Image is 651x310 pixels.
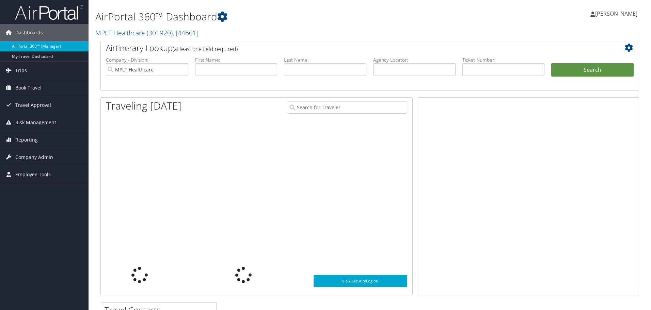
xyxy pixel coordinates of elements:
[106,99,181,113] h1: Traveling [DATE]
[373,56,456,63] label: Agency Locator:
[15,149,53,166] span: Company Admin
[195,56,277,63] label: First Name:
[15,166,51,183] span: Employee Tools
[15,24,43,41] span: Dashboards
[106,56,188,63] label: Company - Division:
[288,101,407,114] input: Search for Traveler
[314,275,407,287] a: View SecurityLogic®
[106,42,589,54] h2: Airtinerary Lookup
[15,4,83,20] img: airportal-logo.png
[590,3,644,24] a: [PERSON_NAME]
[173,28,199,37] span: , [ 44601 ]
[15,131,38,148] span: Reporting
[15,97,51,114] span: Travel Approval
[595,10,637,17] span: [PERSON_NAME]
[147,28,173,37] span: ( 301920 )
[462,56,545,63] label: Ticket Number:
[15,79,42,96] span: Book Travel
[173,45,238,53] span: (at least one field required)
[284,56,366,63] label: Last Name:
[551,63,634,77] button: Search
[15,62,27,79] span: Trips
[95,10,461,24] h1: AirPortal 360™ Dashboard
[95,28,199,37] a: MPLT Healthcare
[15,114,56,131] span: Risk Management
